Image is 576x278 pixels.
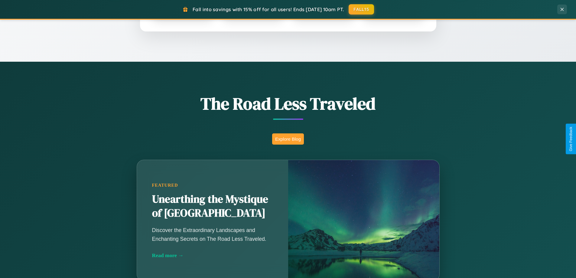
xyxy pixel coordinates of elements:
span: Fall into savings with 15% off for all users! Ends [DATE] 10am PT. [193,6,344,12]
h1: The Road Less Traveled [107,92,470,115]
h2: Unearthing the Mystique of [GEOGRAPHIC_DATA] [152,192,273,220]
div: Featured [152,183,273,188]
button: Explore Blog [272,133,304,145]
div: Read more → [152,252,273,259]
button: FALL15 [349,4,374,15]
div: Give Feedback [569,127,573,151]
p: Discover the Extraordinary Landscapes and Enchanting Secrets on The Road Less Traveled. [152,226,273,243]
